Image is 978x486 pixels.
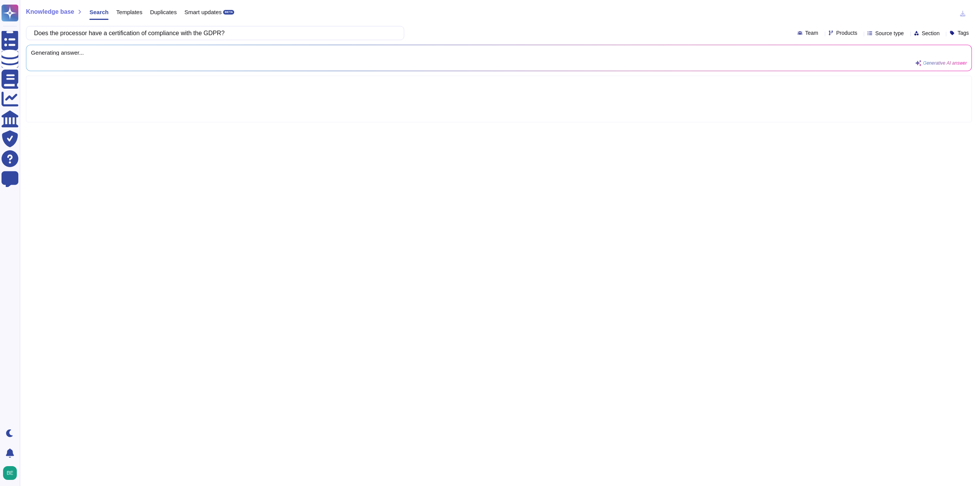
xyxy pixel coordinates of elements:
span: Products [836,30,857,36]
span: Generative AI answer [923,61,967,65]
span: Section [922,31,940,36]
span: Knowledge base [26,9,74,15]
span: Templates [116,9,142,15]
input: Search a question or template... [30,26,396,40]
span: Generating answer... [31,50,967,55]
span: Source type [875,31,904,36]
span: Search [89,9,108,15]
span: Duplicates [150,9,177,15]
span: Team [805,30,818,36]
div: BETA [223,10,234,15]
span: Smart updates [185,9,222,15]
img: user [3,466,17,480]
span: Tags [957,30,969,36]
button: user [2,465,22,481]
